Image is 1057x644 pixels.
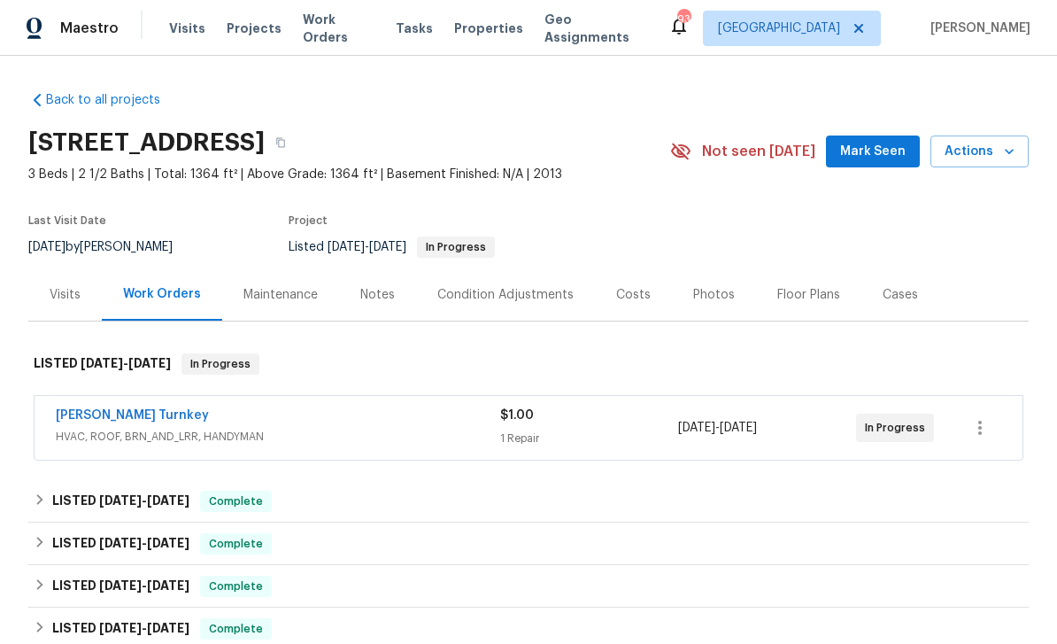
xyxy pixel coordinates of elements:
[99,537,189,549] span: -
[883,286,918,304] div: Cases
[128,357,171,369] span: [DATE]
[289,215,328,226] span: Project
[99,579,189,592] span: -
[50,286,81,304] div: Visits
[147,494,189,507] span: [DATE]
[56,428,500,446] span: HVAC, ROOF, BRN_AND_LRR, HANDYMAN
[945,141,1015,163] span: Actions
[437,286,574,304] div: Condition Adjustments
[396,22,433,35] span: Tasks
[678,419,757,437] span: -
[777,286,840,304] div: Floor Plans
[99,537,142,549] span: [DATE]
[693,286,735,304] div: Photos
[720,422,757,434] span: [DATE]
[28,523,1029,565] div: LISTED [DATE]-[DATE]Complete
[52,533,189,555] h6: LISTED
[718,19,840,37] span: [GEOGRAPHIC_DATA]
[202,620,270,638] span: Complete
[840,141,906,163] span: Mark Seen
[678,422,715,434] span: [DATE]
[99,494,142,507] span: [DATE]
[147,537,189,549] span: [DATE]
[243,286,318,304] div: Maintenance
[454,19,523,37] span: Properties
[56,409,209,422] a: [PERSON_NAME] Turnkey
[169,19,205,37] span: Visits
[28,480,1029,523] div: LISTED [DATE]-[DATE]Complete
[360,286,395,304] div: Notes
[677,11,690,28] div: 93
[227,19,282,37] span: Projects
[28,215,106,226] span: Last Visit Date
[99,622,142,634] span: [DATE]
[52,491,189,512] h6: LISTED
[265,127,297,159] button: Copy Address
[147,622,189,634] span: [DATE]
[369,241,406,253] span: [DATE]
[419,242,493,252] span: In Progress
[99,622,189,634] span: -
[28,241,66,253] span: [DATE]
[123,285,201,303] div: Work Orders
[923,19,1030,37] span: [PERSON_NAME]
[28,134,265,151] h2: [STREET_ADDRESS]
[328,241,406,253] span: -
[28,336,1029,392] div: LISTED [DATE]-[DATE]In Progress
[865,419,932,437] span: In Progress
[328,241,365,253] span: [DATE]
[826,136,920,168] button: Mark Seen
[147,579,189,592] span: [DATE]
[52,576,189,597] h6: LISTED
[202,493,270,510] span: Complete
[500,430,678,447] div: 1 Repair
[28,166,670,183] span: 3 Beds | 2 1/2 Baths | Total: 1364 ft² | Above Grade: 1364 ft² | Basement Finished: N/A | 2013
[544,11,647,46] span: Geo Assignments
[930,136,1029,168] button: Actions
[202,578,270,595] span: Complete
[183,355,258,373] span: In Progress
[28,565,1029,608] div: LISTED [DATE]-[DATE]Complete
[500,409,534,422] span: $1.00
[303,11,374,46] span: Work Orders
[28,237,194,258] div: by [PERSON_NAME]
[99,579,142,592] span: [DATE]
[289,241,495,253] span: Listed
[99,494,189,507] span: -
[81,357,123,369] span: [DATE]
[60,19,119,37] span: Maestro
[34,353,171,375] h6: LISTED
[702,143,815,160] span: Not seen [DATE]
[202,535,270,553] span: Complete
[81,357,171,369] span: -
[28,91,198,109] a: Back to all projects
[616,286,651,304] div: Costs
[52,618,189,640] h6: LISTED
